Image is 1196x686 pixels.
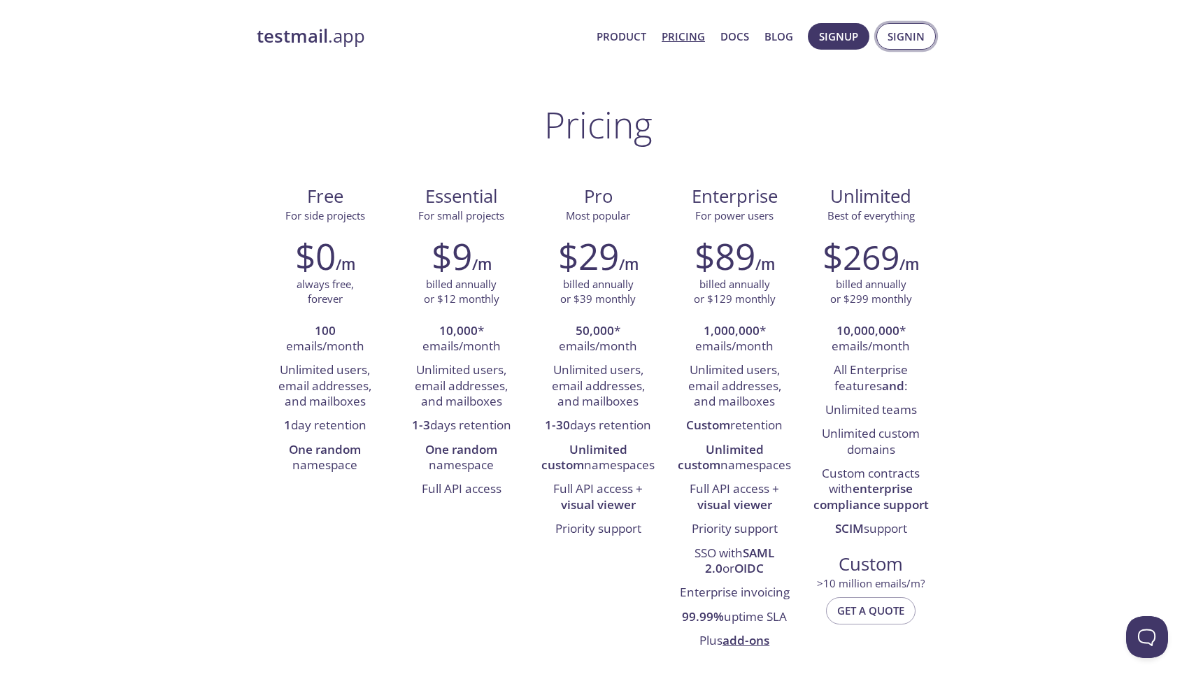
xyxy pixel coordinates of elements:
[544,103,653,145] h1: Pricing
[837,601,904,620] span: Get a quote
[823,235,899,277] h2: $
[686,417,730,433] strong: Custom
[439,322,478,338] strong: 10,000
[560,277,636,307] p: billed annually or $39 monthly
[297,277,354,307] p: always free, forever
[888,27,925,45] span: Signin
[540,478,655,517] li: Full API access +
[682,608,724,624] strong: 99.99%
[404,414,519,438] li: days retention
[412,417,430,433] strong: 1-3
[540,414,655,438] li: days retention
[545,417,570,433] strong: 1-30
[404,438,519,478] li: namespace
[267,414,383,438] li: day retention
[720,27,749,45] a: Docs
[813,422,929,462] li: Unlimited custom domains
[813,480,929,512] strong: enterprise compliance support
[722,632,769,648] a: add-ons
[257,24,328,48] strong: testmail
[267,359,383,414] li: Unlimited users, email addresses, and mailboxes
[404,478,519,501] li: Full API access
[662,27,705,45] a: Pricing
[817,576,925,590] span: > 10 million emails/m?
[695,235,755,277] h2: $89
[295,235,336,277] h2: $0
[678,441,764,473] strong: Unlimited custom
[597,27,646,45] a: Product
[813,399,929,422] li: Unlimited teams
[404,185,518,208] span: Essential
[619,252,639,276] h6: /m
[540,438,655,478] li: namespaces
[267,438,383,478] li: namespace
[814,552,928,576] span: Custom
[677,606,792,629] li: uptime SLA
[677,542,792,582] li: SSO with or
[677,438,792,478] li: namespaces
[677,414,792,438] li: retention
[472,252,492,276] h6: /m
[755,252,775,276] h6: /m
[697,496,772,513] strong: visual viewer
[432,235,472,277] h2: $9
[899,252,919,276] h6: /m
[827,208,915,222] span: Best of everything
[695,208,774,222] span: For power users
[678,185,792,208] span: Enterprise
[677,629,792,653] li: Plus
[268,185,382,208] span: Free
[336,252,355,276] h6: /m
[677,359,792,414] li: Unlimited users, email addresses, and mailboxes
[289,441,361,457] strong: One random
[830,184,911,208] span: Unlimited
[424,277,499,307] p: billed annually or $12 monthly
[540,359,655,414] li: Unlimited users, email addresses, and mailboxes
[1126,616,1168,658] iframe: Help Scout Beacon - Open
[813,359,929,399] li: All Enterprise features :
[677,320,792,359] li: * emails/month
[704,322,760,338] strong: 1,000,000
[813,462,929,517] li: Custom contracts with
[837,322,899,338] strong: 10,000,000
[540,517,655,541] li: Priority support
[425,441,497,457] strong: One random
[315,322,336,338] strong: 100
[267,320,383,359] li: emails/month
[257,24,585,48] a: testmail.app
[813,517,929,541] li: support
[882,378,904,394] strong: and
[404,359,519,414] li: Unlimited users, email addresses, and mailboxes
[677,478,792,517] li: Full API access +
[541,441,627,473] strong: Unlimited custom
[558,235,619,277] h2: $29
[876,23,936,50] button: Signin
[826,597,916,624] button: Get a quote
[284,417,291,433] strong: 1
[808,23,869,50] button: Signup
[694,277,776,307] p: billed annually or $129 monthly
[843,234,899,280] span: 269
[561,496,636,513] strong: visual viewer
[734,560,764,576] strong: OIDC
[541,185,655,208] span: Pro
[418,208,504,222] span: For small projects
[576,322,614,338] strong: 50,000
[813,320,929,359] li: * emails/month
[540,320,655,359] li: * emails/month
[819,27,858,45] span: Signup
[830,277,912,307] p: billed annually or $299 monthly
[835,520,864,536] strong: SCIM
[677,517,792,541] li: Priority support
[764,27,793,45] a: Blog
[705,545,774,576] strong: SAML 2.0
[677,581,792,605] li: Enterprise invoicing
[404,320,519,359] li: * emails/month
[285,208,365,222] span: For side projects
[566,208,630,222] span: Most popular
